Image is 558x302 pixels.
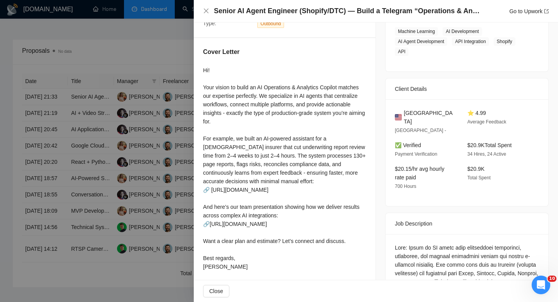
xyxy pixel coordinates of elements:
span: AI Agent Development [395,37,447,46]
h5: Cover Letter [203,47,239,57]
span: Average Feedback [467,119,506,125]
span: [GEOGRAPHIC_DATA] - [395,128,446,133]
div: Hi! Your vision to build an AI Operations & Analytics Copilot matches our expertise perfectly. We... [203,66,366,271]
h4: Senior AI Agent Engineer (Shopify/DTC) — Build a Telegram “Operations & Analytics Copilot” [214,6,481,16]
span: AI Development [443,27,482,36]
span: Shopify [494,37,515,46]
span: Close [209,287,223,295]
span: 34 Hires, 24 Active [467,151,506,157]
span: ⭐ 4.99 [467,110,486,116]
a: Go to Upworkexport [509,8,549,14]
button: Close [203,285,229,297]
span: close [203,8,209,14]
span: [GEOGRAPHIC_DATA] [404,109,455,126]
span: $20.9K Total Spent [467,142,511,148]
div: Client Details [395,78,539,99]
span: $20.9K [467,166,484,172]
span: Total Spent [467,175,491,181]
span: $20.15/hr avg hourly rate paid [395,166,444,181]
button: Close [203,8,209,14]
span: Type: [203,20,216,26]
span: Machine Learning [395,27,438,36]
span: API [395,47,408,56]
span: 700 Hours [395,184,416,189]
span: Outbound [257,19,284,28]
div: Job Description [395,213,539,234]
span: export [544,9,549,14]
span: ✅ Verified [395,142,421,148]
span: API Integration [452,37,489,46]
iframe: Intercom live chat [532,276,550,294]
img: 🇺🇸 [395,113,402,121]
span: Payment Verification [395,151,437,157]
span: 10 [548,276,556,282]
